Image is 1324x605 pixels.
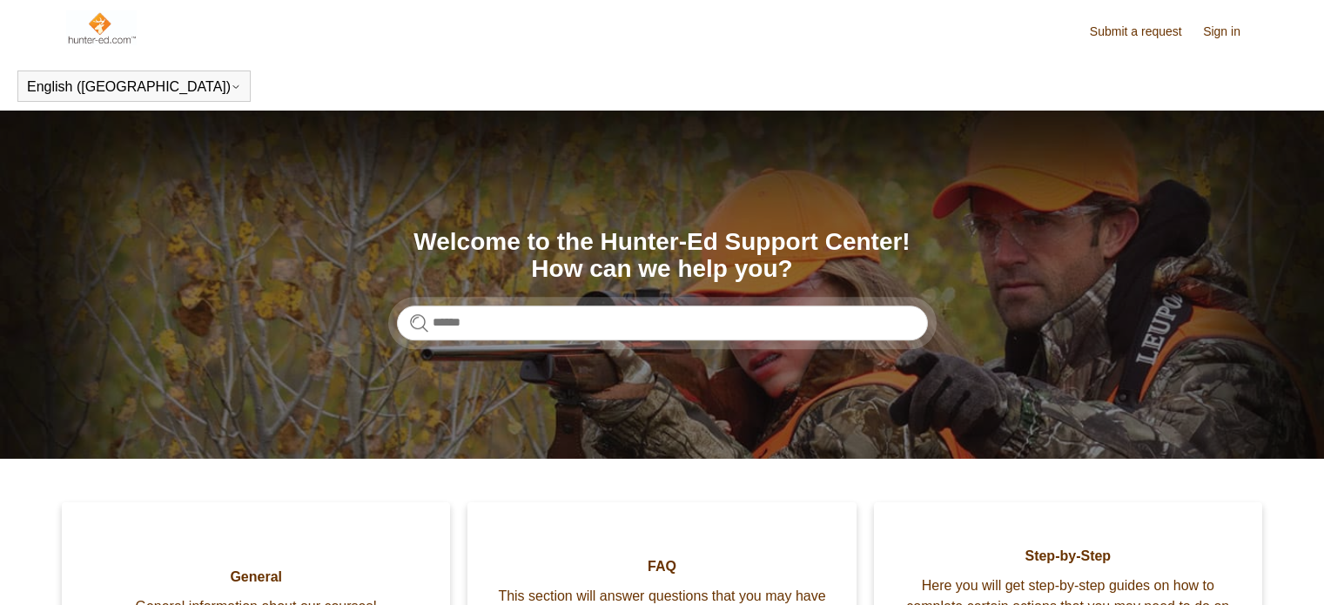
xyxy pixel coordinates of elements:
[397,229,928,283] h1: Welcome to the Hunter-Ed Support Center! How can we help you?
[494,556,830,577] span: FAQ
[1203,23,1258,41] a: Sign in
[397,306,928,340] input: Search
[1090,23,1200,41] a: Submit a request
[900,546,1236,567] span: Step-by-Step
[27,79,241,95] button: English ([GEOGRAPHIC_DATA])
[88,567,424,588] span: General
[66,10,137,45] img: Hunter-Ed Help Center home page
[1212,547,1312,592] div: Chat Support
